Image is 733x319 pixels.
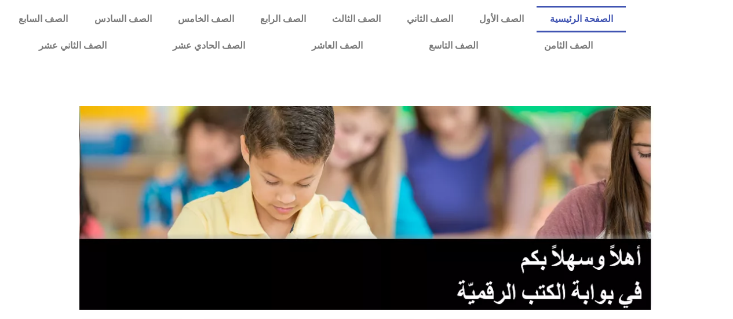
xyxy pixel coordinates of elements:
a: الصف الثامن [511,32,626,59]
a: الصف العاشر [279,32,396,59]
a: الصف الخامس [165,6,247,32]
a: الصف الثالث [319,6,393,32]
a: الصف الأول [466,6,537,32]
a: الصف السادس [81,6,165,32]
a: الصف الرابع [247,6,319,32]
a: الصف الحادي عشر [140,32,278,59]
a: الصف التاسع [396,32,511,59]
a: الصفحة الرئيسية [537,6,626,32]
a: الصف الثاني عشر [6,32,140,59]
a: الصف الثاني [393,6,466,32]
a: الصف السابع [6,6,81,32]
